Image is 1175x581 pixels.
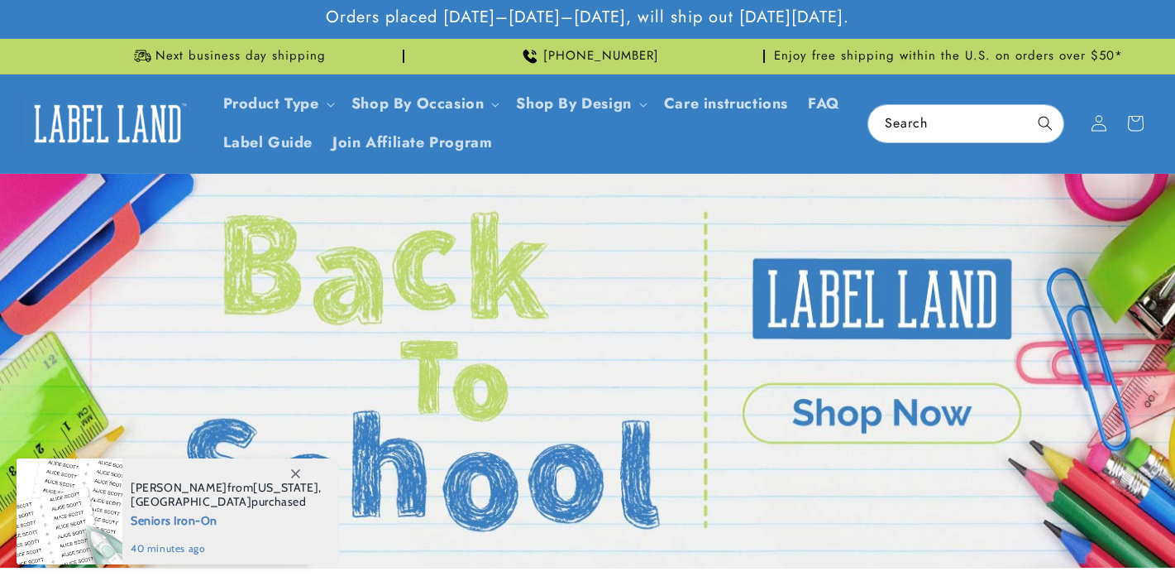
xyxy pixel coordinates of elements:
a: Label Guide [213,123,323,162]
span: [PHONE_NUMBER] [543,48,659,65]
div: Announcement [50,39,404,74]
span: [US_STATE] [253,480,318,495]
span: FAQ [808,94,840,113]
a: FAQ [798,84,850,123]
iframe: Gorgias live chat messenger [1009,510,1158,564]
span: [GEOGRAPHIC_DATA] [131,494,251,509]
a: Label Land [19,92,197,156]
span: Label Guide [223,133,313,152]
span: from , purchased [131,481,322,509]
span: Care instructions [664,94,788,113]
a: Shop By Design [516,93,631,114]
a: Join Affiliate Program [322,123,502,162]
span: Next business day shipping [155,48,326,65]
button: Search [1027,105,1063,142]
span: Join Affiliate Program [332,133,492,152]
a: Product Type [223,93,319,114]
img: Label Land [25,98,190,149]
span: Enjoy free shipping within the U.S. on orders over $50* [774,48,1123,65]
div: Announcement [411,39,765,74]
a: Care instructions [654,84,798,123]
span: Shop By Occasion [351,94,485,113]
summary: Shop By Design [506,84,653,123]
span: Orders placed [DATE]–[DATE]–[DATE], will ship out [DATE][DATE]. [326,7,849,28]
summary: Product Type [213,84,342,123]
span: [PERSON_NAME] [131,480,227,495]
div: Announcement [771,39,1125,74]
summary: Shop By Occasion [342,84,507,123]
